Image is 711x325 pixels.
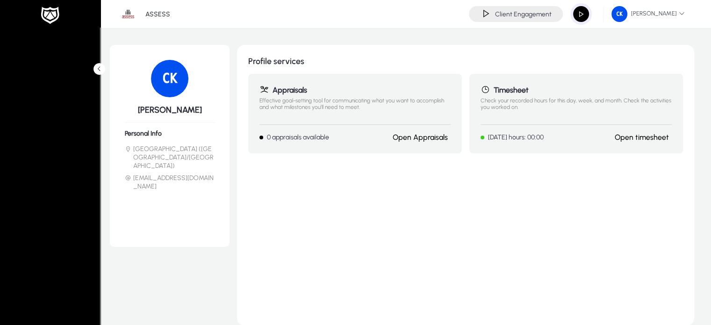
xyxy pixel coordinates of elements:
[611,6,685,22] span: [PERSON_NAME]
[248,56,683,66] h1: Profile services
[393,133,448,142] a: Open Appraisals
[259,97,451,117] p: Effective goal-setting tool for communicating what you want to accomplish and what milestones you...
[615,133,669,142] a: Open timesheet
[119,5,137,23] img: 1.png
[125,105,215,115] h5: [PERSON_NAME]
[38,6,62,25] img: white-logo.png
[151,60,188,97] img: 41.png
[145,10,170,18] p: ASSESS
[488,133,544,141] p: [DATE] hours: 00:00
[125,145,215,170] li: [GEOGRAPHIC_DATA] ([GEOGRAPHIC_DATA]/[GEOGRAPHIC_DATA])
[481,85,672,94] h1: Timesheet
[259,85,451,94] h1: Appraisals
[125,130,215,137] h6: Personal Info
[611,6,627,22] img: 41.png
[481,97,672,117] p: Check your recorded hours for this day, week, and month. Check the activities you worked on.
[604,6,692,22] button: [PERSON_NAME]
[495,10,552,18] h4: Client Engagement
[267,133,329,141] p: 0 appraisals available
[390,132,451,142] button: Open Appraisals
[612,132,672,142] button: Open timesheet
[125,174,215,191] li: [EMAIL_ADDRESS][DOMAIN_NAME]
